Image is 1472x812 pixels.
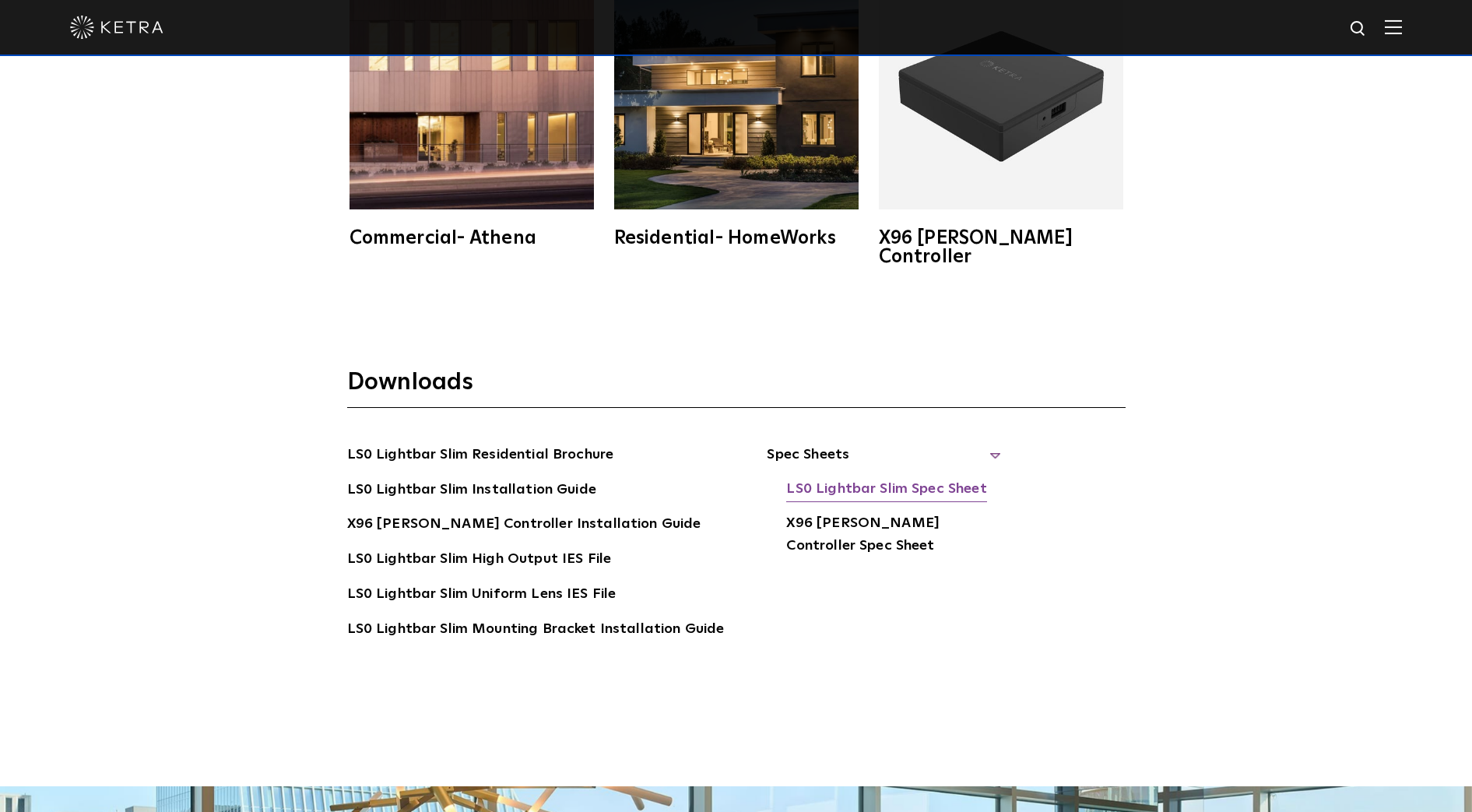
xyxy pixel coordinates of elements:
a: LS0 Lightbar Slim High Output IES File [347,548,612,573]
img: Hamburger%20Nav.svg [1385,19,1402,34]
div: X96 [PERSON_NAME] Controller [879,229,1123,266]
div: Residential- HomeWorks [614,229,859,248]
a: X96 [PERSON_NAME] Controller Installation Guide [347,513,701,538]
a: LS0 Lightbar Slim Spec Sheet [786,478,986,503]
a: LS0 Lightbar Slim Residential Brochure [347,444,614,469]
span: Spec Sheets [767,444,1000,478]
h3: Downloads [347,367,1126,408]
img: ketra-logo-2019-white [70,16,163,39]
a: LS0 Lightbar Slim Mounting Bracket Installation Guide [347,618,725,643]
a: X96 [PERSON_NAME] Controller Spec Sheet [786,512,1000,560]
a: LS0 Lightbar Slim Installation Guide [347,479,596,504]
a: LS0 Lightbar Slim Uniform Lens IES File [347,583,617,608]
div: Commercial- Athena [350,229,594,248]
img: search icon [1349,19,1368,39]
